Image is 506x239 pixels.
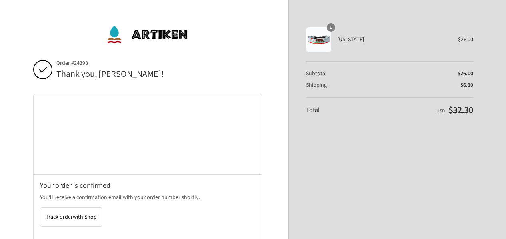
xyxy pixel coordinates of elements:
span: with Shop [73,213,97,221]
span: $26.00 [458,70,473,78]
iframe: Google map displaying pin point of shipping address: Spokane, Washington [34,94,262,174]
span: USD [436,108,445,114]
img: California [306,27,332,52]
span: Order #24398 [56,60,262,67]
h2: Your order is confirmed [40,181,255,190]
span: $6.30 [460,81,473,89]
div: Google map displaying pin point of shipping address: Spokane, Washington [34,94,262,174]
span: [US_STATE] [337,36,447,43]
th: Subtotal [306,70,359,77]
h2: Thank you, [PERSON_NAME]! [56,68,262,80]
span: Total [306,106,320,114]
img: ArtiKen [106,22,188,46]
span: $26.00 [458,36,473,44]
p: You’ll receive a confirmation email with your order number shortly. [40,193,255,202]
button: Track orderwith Shop [40,207,102,227]
span: $32.30 [448,103,473,117]
span: Shipping [306,81,327,89]
span: Track order [46,213,97,221]
span: 1 [327,23,335,32]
